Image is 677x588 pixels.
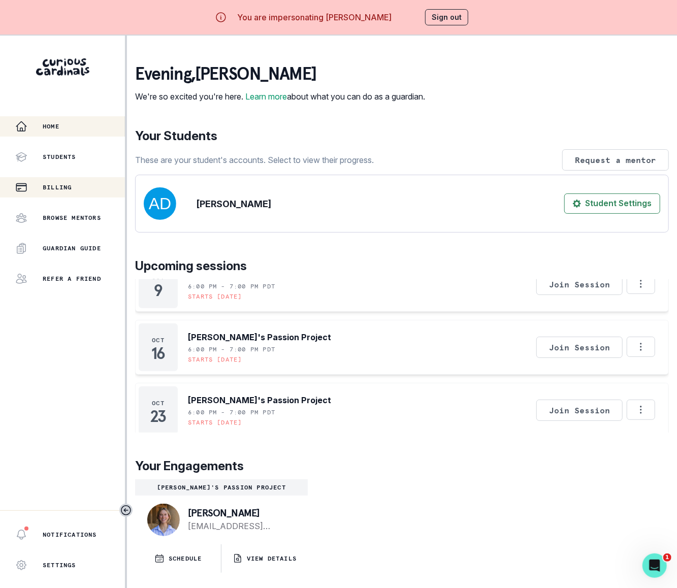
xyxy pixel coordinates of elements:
p: Upcoming sessions [135,257,669,275]
p: Billing [43,183,72,191]
p: Browse Mentors [43,214,101,222]
button: Options [627,337,655,357]
button: SCHEDULE [135,544,221,573]
button: Options [627,400,655,420]
p: Oct [152,399,165,407]
button: Student Settings [564,193,660,214]
button: Options [627,274,655,294]
p: VIEW DETAILS [247,554,297,563]
button: Join Session [536,274,623,295]
p: Guardian Guide [43,244,101,252]
p: Starts [DATE] [188,418,242,427]
p: Your Engagements [135,457,669,475]
p: 6:00 PM - 7:00 PM PDT [188,408,275,416]
p: 6:00 PM - 7:00 PM PDT [188,345,275,353]
button: Request a mentor [562,149,669,171]
p: [PERSON_NAME]'s Passion Project [139,483,304,492]
p: Settings [43,561,76,569]
p: [PERSON_NAME]'s Passion Project [188,394,331,406]
p: These are your student's accounts. Select to view their progress. [135,154,374,166]
img: Curious Cardinals Logo [36,58,89,76]
iframe: Intercom live chat [642,553,667,578]
button: VIEW DETAILS [221,544,307,573]
p: 16 [151,348,165,358]
p: Starts [DATE] [188,355,242,364]
p: Your Students [135,127,669,145]
p: Starts [DATE] [188,292,242,301]
img: svg [144,187,176,220]
p: [PERSON_NAME]'s Passion Project [188,331,331,343]
p: evening , [PERSON_NAME] [135,64,425,84]
p: Students [43,153,76,161]
p: Notifications [43,531,97,539]
a: Learn more [245,91,287,102]
span: 1 [663,553,671,562]
button: Join Session [536,337,623,358]
p: You are impersonating [PERSON_NAME] [237,11,392,23]
p: 23 [150,411,166,421]
p: Home [43,122,59,130]
p: [PERSON_NAME] [188,508,292,518]
p: 6:00 PM - 7:00 PM PDT [188,282,275,290]
button: Sign out [425,9,468,25]
p: [PERSON_NAME] [197,197,271,211]
button: Toggle sidebar [119,504,133,517]
p: SCHEDULE [169,554,202,563]
p: 9 [154,285,163,296]
p: We're so excited you're here. about what you can do as a guardian. [135,90,425,103]
button: Join Session [536,400,623,421]
p: Refer a friend [43,275,101,283]
p: Oct [152,336,165,344]
a: [EMAIL_ADDRESS][DOMAIN_NAME] [188,520,292,532]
